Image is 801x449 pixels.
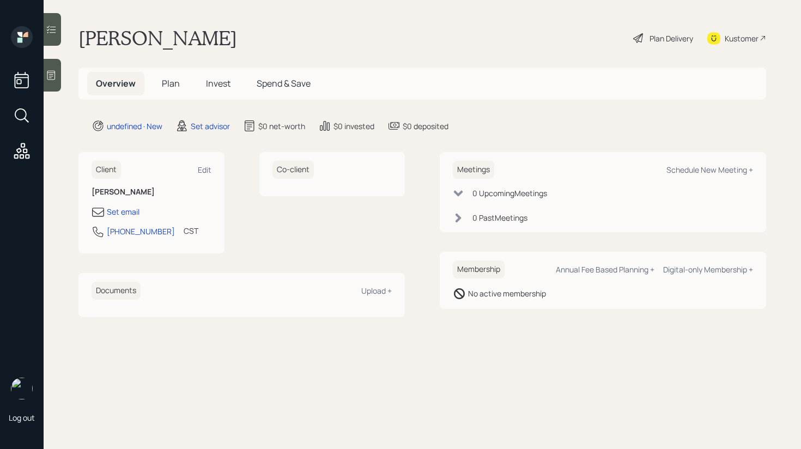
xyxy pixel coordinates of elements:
[96,77,136,89] span: Overview
[92,161,121,179] h6: Client
[453,260,505,278] h6: Membership
[107,206,139,217] div: Set email
[468,288,546,299] div: No active membership
[663,264,753,275] div: Digital-only Membership +
[453,161,494,179] h6: Meetings
[272,161,314,179] h6: Co-client
[198,165,211,175] div: Edit
[11,378,33,399] img: retirable_logo.png
[107,120,162,132] div: undefined · New
[92,282,141,300] h6: Documents
[333,120,374,132] div: $0 invested
[361,286,392,296] div: Upload +
[403,120,448,132] div: $0 deposited
[184,225,198,236] div: CST
[556,264,654,275] div: Annual Fee Based Planning +
[162,77,180,89] span: Plan
[472,187,547,199] div: 0 Upcoming Meeting s
[257,77,311,89] span: Spend & Save
[92,187,211,197] h6: [PERSON_NAME]
[191,120,230,132] div: Set advisor
[650,33,693,44] div: Plan Delivery
[666,165,753,175] div: Schedule New Meeting +
[78,26,237,50] h1: [PERSON_NAME]
[725,33,758,44] div: Kustomer
[472,212,527,223] div: 0 Past Meeting s
[107,226,175,237] div: [PHONE_NUMBER]
[206,77,230,89] span: Invest
[9,412,35,423] div: Log out
[258,120,305,132] div: $0 net-worth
